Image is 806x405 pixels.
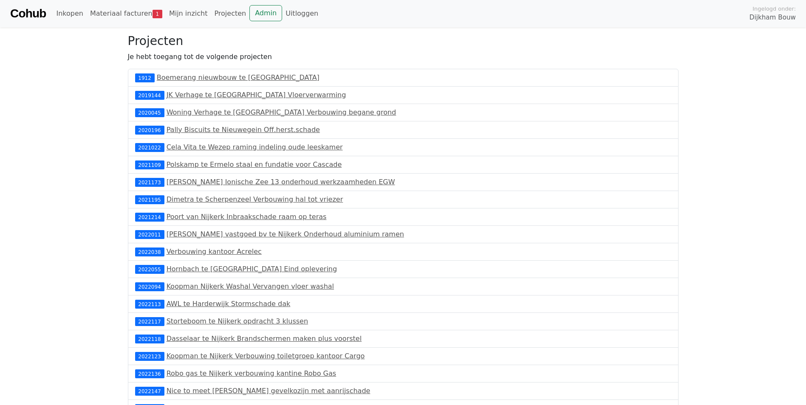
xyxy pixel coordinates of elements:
div: 2021173 [135,178,164,186]
div: 2021214 [135,213,164,221]
a: Uitloggen [282,5,322,22]
div: 2022136 [135,369,164,378]
a: [PERSON_NAME] vastgoed bv te Nijkerk Onderhoud aluminium ramen [167,230,404,238]
a: Boemerang nieuwbouw te [GEOGRAPHIC_DATA] [157,73,320,82]
a: Koopman Nijkerk Washal Vervangen vloer washal [167,282,334,290]
div: 2022117 [135,317,164,326]
div: 2022113 [135,300,164,308]
a: Projecten [211,5,249,22]
div: 1912 [135,73,155,82]
a: Polskamp te Ermelo staal en fundatie voor Cascade [167,160,342,169]
a: Woning Verhage te [GEOGRAPHIC_DATA] Verbouwing begane grond [167,108,396,116]
a: Materiaal facturen1 [87,5,166,22]
a: JK Verhage te [GEOGRAPHIC_DATA] Vloerverwarming [167,91,346,99]
div: 2022147 [135,387,164,395]
div: 2022094 [135,282,164,291]
div: 2022055 [135,265,164,273]
a: Koopman te Nijkerk Verbouwing toiletgroep kantoor Cargo [167,352,365,360]
a: Inkopen [53,5,86,22]
a: [PERSON_NAME] Ionische Zee 13 onderhoud werkzaamheden EGW [167,178,395,186]
a: Storteboom te Nijkerk opdracht 3 klussen [167,317,308,325]
a: Nice to meet [PERSON_NAME] gevelkozijn met aanrijschade [167,387,370,395]
a: Robo gas te Nijkerk verbouwing kantine Robo Gas [167,369,337,377]
a: Dimetra te Scherpenzeel Verbouwing hal tot vriezer [167,195,343,203]
span: 1 [153,10,162,18]
a: Hornbach te [GEOGRAPHIC_DATA] Eind oplevering [167,265,337,273]
a: Poort van Nijkerk Inbraakschade raam op teras [167,213,327,221]
a: Pally Biscuits te Nieuwegein Off.herst.schade [167,126,320,134]
a: Verbouwing kantoor Acrelec [167,247,262,256]
a: Cela Vita te Wezep raming indeling oude leeskamer [167,143,343,151]
div: 2022011 [135,230,164,239]
div: 2022123 [135,352,164,360]
div: 2021195 [135,195,164,204]
p: Je hebt toegang tot de volgende projecten [128,52,679,62]
h3: Projecten [128,34,679,48]
div: 2020196 [135,126,164,134]
div: 2020045 [135,108,164,117]
a: AWL te Harderwijk Stormschade dak [167,300,291,308]
span: Ingelogd onder: [752,5,796,13]
span: Dijkham Bouw [749,13,796,22]
a: Cohub [10,3,46,24]
a: Admin [249,5,282,21]
a: Mijn inzicht [166,5,211,22]
a: Dasselaar te Nijkerk Brandschermen maken plus voorstel [167,335,362,343]
div: 2021022 [135,143,164,152]
div: 2022118 [135,335,164,343]
div: 2022038 [135,247,164,256]
div: 2019144 [135,91,164,99]
div: 2021109 [135,160,164,169]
